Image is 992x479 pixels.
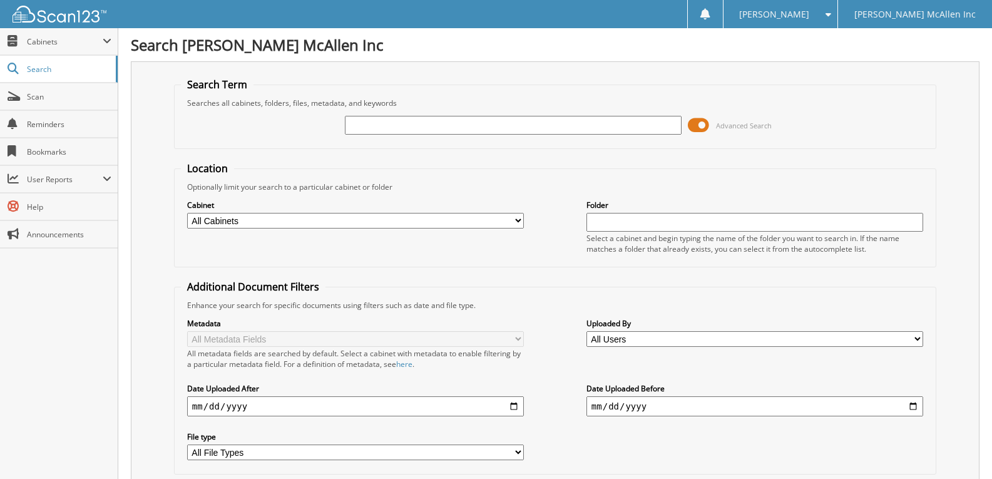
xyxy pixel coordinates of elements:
[586,396,923,416] input: end
[181,78,253,91] legend: Search Term
[181,162,234,175] legend: Location
[27,119,111,130] span: Reminders
[27,202,111,212] span: Help
[854,11,976,18] span: [PERSON_NAME] McAllen Inc
[187,383,524,394] label: Date Uploaded After
[716,121,772,130] span: Advanced Search
[131,34,979,55] h1: Search [PERSON_NAME] McAllen Inc
[586,383,923,394] label: Date Uploaded Before
[27,147,111,157] span: Bookmarks
[181,98,929,108] div: Searches all cabinets, folders, files, metadata, and keywords
[396,359,412,369] a: here
[586,200,923,210] label: Folder
[739,11,809,18] span: [PERSON_NAME]
[187,200,524,210] label: Cabinet
[27,64,110,75] span: Search
[27,36,103,47] span: Cabinets
[27,229,111,240] span: Announcements
[13,6,106,23] img: scan123-logo-white.svg
[181,280,325,294] legend: Additional Document Filters
[187,396,524,416] input: start
[187,318,524,329] label: Metadata
[586,318,923,329] label: Uploaded By
[187,348,524,369] div: All metadata fields are searched by default. Select a cabinet with metadata to enable filtering b...
[181,182,929,192] div: Optionally limit your search to a particular cabinet or folder
[181,300,929,311] div: Enhance your search for specific documents using filters such as date and file type.
[187,431,524,442] label: File type
[27,174,103,185] span: User Reports
[27,91,111,102] span: Scan
[586,233,923,254] div: Select a cabinet and begin typing the name of the folder you want to search in. If the name match...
